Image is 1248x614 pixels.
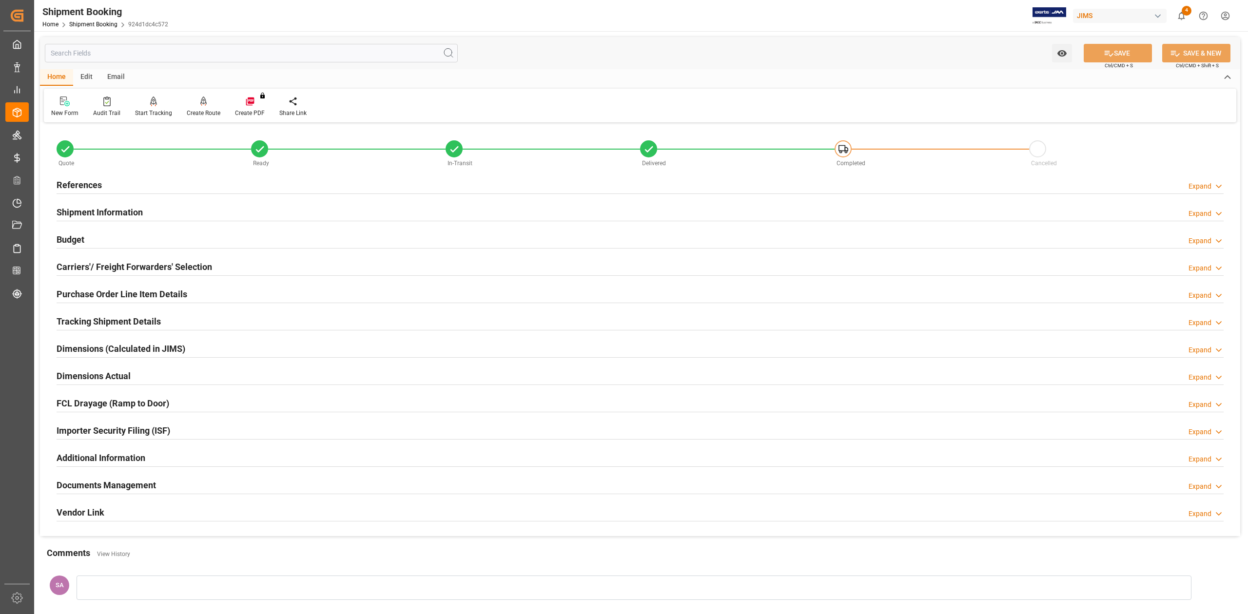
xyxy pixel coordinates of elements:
div: Expand [1189,290,1211,301]
img: Exertis%20JAM%20-%20Email%20Logo.jpg_1722504956.jpg [1033,7,1066,24]
div: New Form [51,109,78,117]
h2: Shipment Information [57,206,143,219]
div: Share Link [279,109,307,117]
a: View History [97,551,130,557]
div: JIMS [1073,9,1167,23]
div: Start Tracking [135,109,172,117]
div: Expand [1189,372,1211,383]
div: Expand [1189,345,1211,355]
div: Expand [1189,181,1211,192]
h2: Vendor Link [57,506,104,519]
span: In-Transit [448,160,472,167]
span: 4 [1182,6,1191,16]
div: Edit [73,69,100,86]
div: Expand [1189,263,1211,273]
span: Completed [837,160,865,167]
span: Quote [58,160,74,167]
h2: FCL Drayage (Ramp to Door) [57,397,169,410]
div: Expand [1189,454,1211,464]
h2: References [57,178,102,192]
div: Create Route [187,109,220,117]
h2: Purchase Order Line Item Details [57,288,187,301]
div: Home [40,69,73,86]
h2: Budget [57,233,84,246]
h2: Dimensions Actual [57,369,131,383]
input: Search Fields [45,44,458,62]
button: Help Center [1192,5,1214,27]
a: Shipment Booking [69,21,117,28]
div: Email [100,69,132,86]
button: SAVE & NEW [1162,44,1230,62]
span: Cancelled [1031,160,1057,167]
h2: Tracking Shipment Details [57,315,161,328]
h2: Importer Security Filing (ISF) [57,424,170,437]
h2: Additional Information [57,451,145,464]
div: Audit Trail [93,109,120,117]
div: Expand [1189,509,1211,519]
span: Ctrl/CMD + S [1105,62,1133,69]
span: Ctrl/CMD + Shift + S [1176,62,1219,69]
button: SAVE [1084,44,1152,62]
span: Delivered [642,160,666,167]
button: open menu [1052,44,1072,62]
button: JIMS [1073,6,1170,25]
h2: Comments [47,546,90,559]
button: show 4 new notifications [1170,5,1192,27]
div: Shipment Booking [42,4,168,19]
h2: Dimensions (Calculated in JIMS) [57,342,185,355]
h2: Carriers'/ Freight Forwarders' Selection [57,260,212,273]
div: Expand [1189,400,1211,410]
div: Expand [1189,236,1211,246]
div: Expand [1189,427,1211,437]
span: Ready [253,160,269,167]
div: Expand [1189,318,1211,328]
span: SA [56,581,64,589]
h2: Documents Management [57,479,156,492]
div: Expand [1189,209,1211,219]
div: Expand [1189,481,1211,492]
a: Home [42,21,58,28]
